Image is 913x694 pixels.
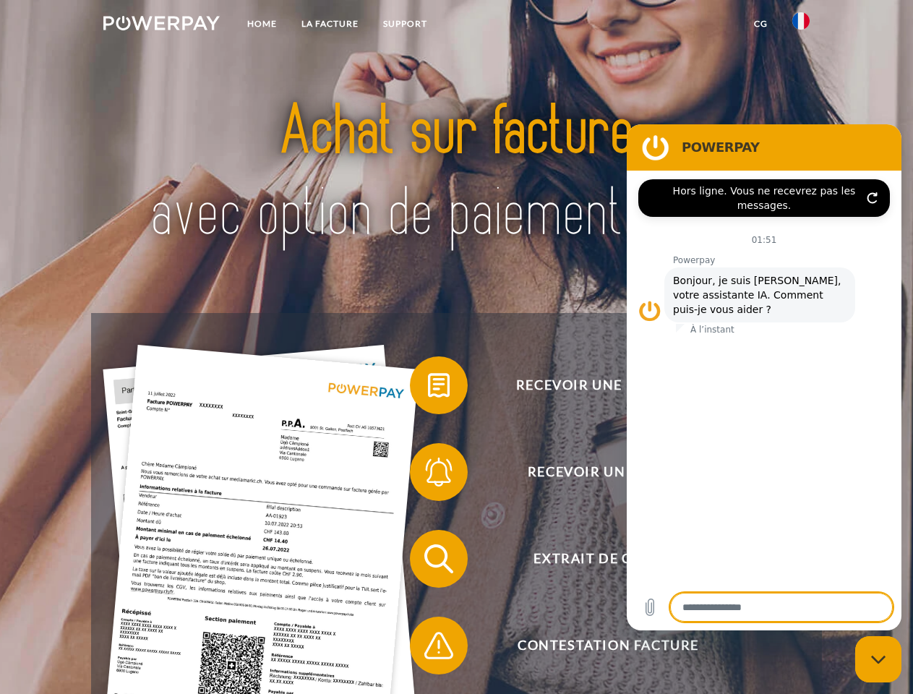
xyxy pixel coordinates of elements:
[421,454,457,490] img: qb_bell.svg
[431,356,785,414] span: Recevoir une facture ?
[421,627,457,664] img: qb_warning.svg
[431,617,785,674] span: Contestation Facture
[103,16,220,30] img: logo-powerpay-white.svg
[371,11,440,37] a: Support
[855,636,901,682] iframe: Bouton de lancement de la fenêtre de messagerie, conversation en cours
[792,12,810,30] img: fr
[289,11,371,37] a: LA FACTURE
[410,356,786,414] button: Recevoir une facture ?
[431,443,785,501] span: Recevoir un rappel?
[410,530,786,588] button: Extrait de compte
[627,124,901,630] iframe: Fenêtre de messagerie
[742,11,780,37] a: CG
[235,11,289,37] a: Home
[410,443,786,501] button: Recevoir un rappel?
[421,541,457,577] img: qb_search.svg
[410,617,786,674] button: Contestation Facture
[138,69,775,277] img: title-powerpay_fr.svg
[431,530,785,588] span: Extrait de compte
[421,367,457,403] img: qb_bill.svg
